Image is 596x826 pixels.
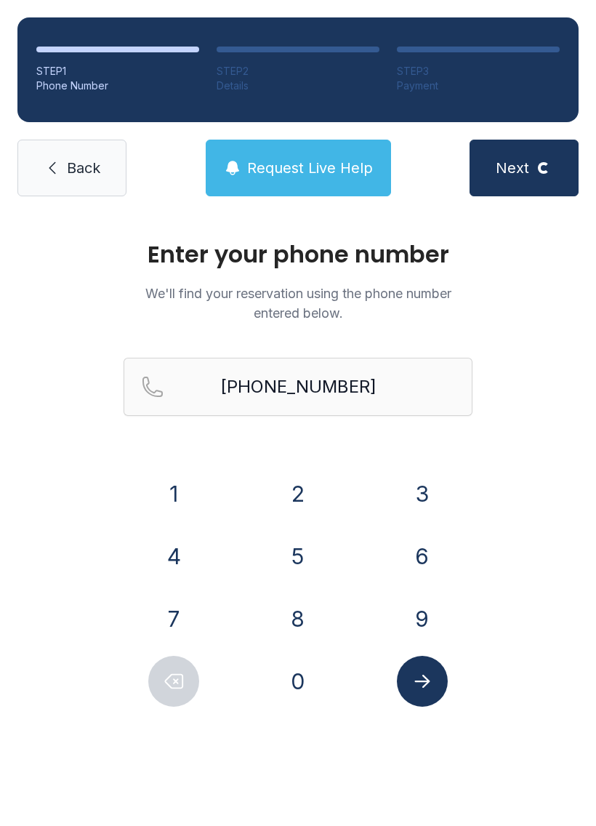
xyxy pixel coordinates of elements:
[397,593,448,644] button: 9
[148,656,199,707] button: Delete number
[247,158,373,178] span: Request Live Help
[397,531,448,582] button: 6
[397,64,560,79] div: STEP 3
[496,158,529,178] span: Next
[36,64,199,79] div: STEP 1
[124,243,472,266] h1: Enter your phone number
[124,358,472,416] input: Reservation phone number
[397,656,448,707] button: Submit lookup form
[397,468,448,519] button: 3
[273,656,323,707] button: 0
[148,593,199,644] button: 7
[148,468,199,519] button: 1
[397,79,560,93] div: Payment
[273,468,323,519] button: 2
[217,79,379,93] div: Details
[217,64,379,79] div: STEP 2
[36,79,199,93] div: Phone Number
[148,531,199,582] button: 4
[124,284,472,323] p: We'll find your reservation using the phone number entered below.
[273,593,323,644] button: 8
[273,531,323,582] button: 5
[67,158,100,178] span: Back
